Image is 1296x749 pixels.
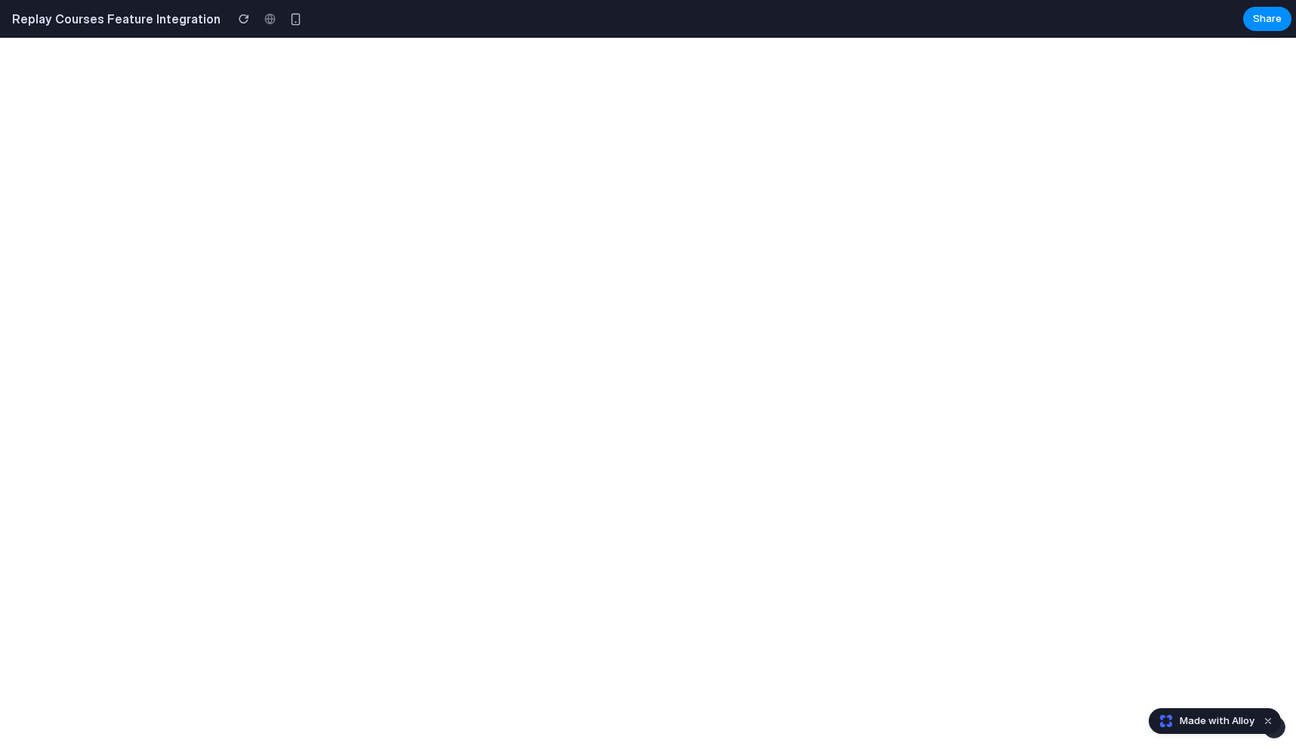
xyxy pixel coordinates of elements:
[1243,7,1291,31] button: Share
[1180,713,1254,729] span: Made with Alloy
[6,10,221,28] h2: Replay Courses Feature Integration
[1259,712,1277,730] button: Dismiss watermark
[1253,11,1282,26] span: Share
[1149,713,1256,729] a: Made with Alloy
